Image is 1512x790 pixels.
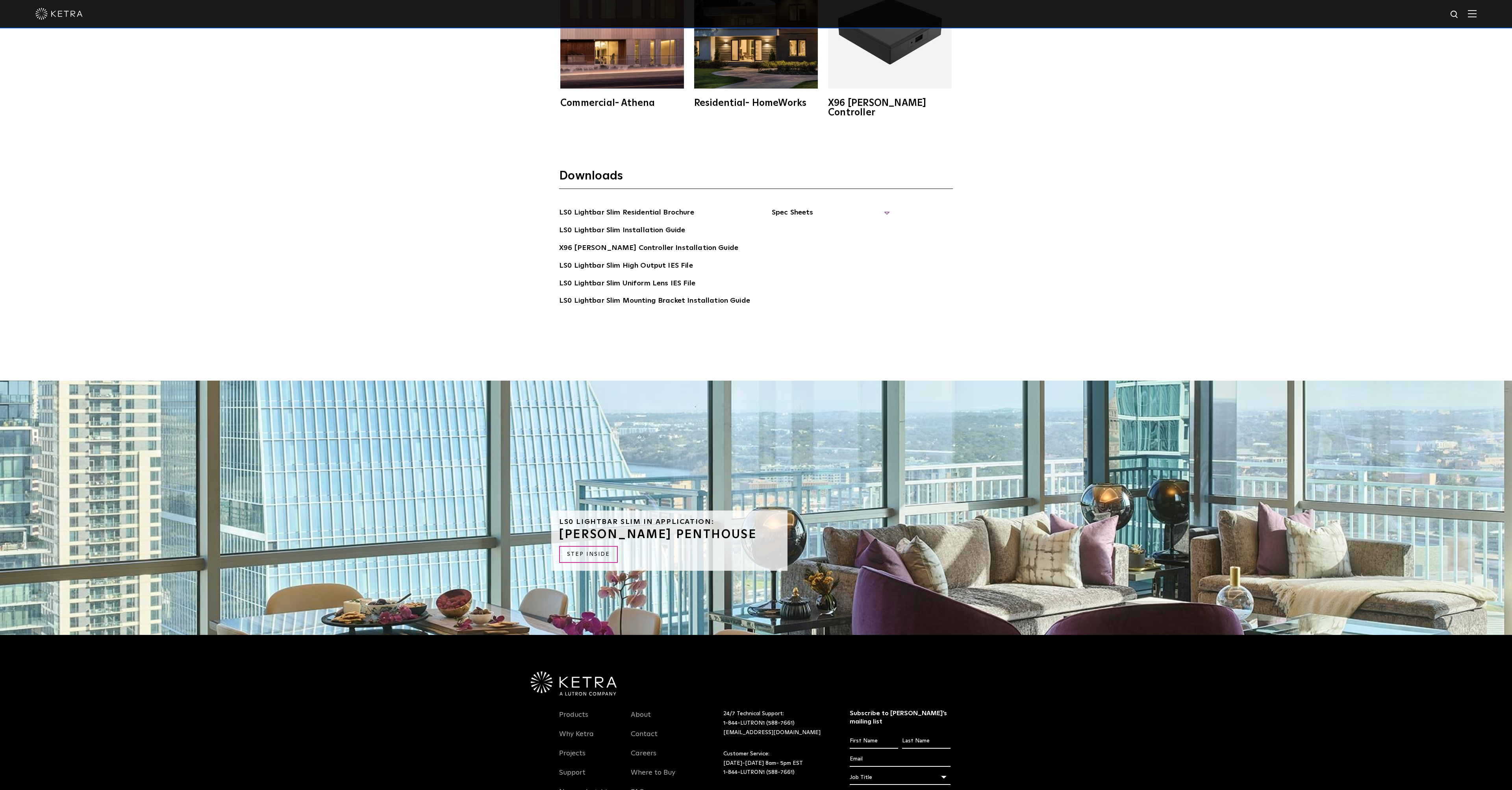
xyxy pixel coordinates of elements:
[531,672,617,696] img: Ketra-aLutronCo_White_RGB
[559,529,780,540] h3: [PERSON_NAME] PENTHOUSE
[560,98,684,108] div: Commercial- Athena
[559,168,953,189] h3: Downloads
[1468,10,1477,17] img: Hamburger%20Nav.svg
[631,730,658,748] a: Contact
[559,225,685,237] a: LS0 Lightbar Slim Installation Guide
[559,546,618,563] a: STEP INSIDE
[850,709,951,726] h3: Subscribe to [PERSON_NAME]’s mailing list
[559,207,694,220] a: LS0 Lightbar Slim Residential Brochure
[559,730,594,748] a: Why Ketra
[723,749,830,777] p: Customer Service: [DATE]-[DATE] 8am- 5pm EST
[35,8,83,20] img: ketra-logo-2019-white
[559,710,588,729] a: Products
[559,295,750,308] a: LS0 Lightbar Slim Mounting Bracket Installation Guide
[631,749,656,767] a: Careers
[559,518,780,525] h6: LS0 Lightbar Slim in Application:
[631,710,651,729] a: About
[828,98,952,117] div: X96 [PERSON_NAME] Controller
[559,749,586,767] a: Projects
[850,734,898,749] input: First Name
[850,770,951,785] div: Job Title
[1450,10,1460,20] img: search icon
[772,207,890,224] span: Spec Sheets
[723,770,795,775] a: 1-844-LUTRON1 (588-7661)
[723,709,830,737] p: 24/7 Technical Support:
[902,734,951,749] input: Last Name
[559,260,693,273] a: LS0 Lightbar Slim High Output IES File
[559,768,586,786] a: Support
[850,752,951,767] input: Email
[631,768,675,786] a: Where to Buy
[723,720,795,726] a: 1-844-LUTRON1 (588-7661)
[559,242,738,255] a: X96 [PERSON_NAME] Controller Installation Guide
[694,98,818,108] div: Residential- HomeWorks
[559,278,695,290] a: LS0 Lightbar Slim Uniform Lens IES File
[723,730,821,735] a: [EMAIL_ADDRESS][DOMAIN_NAME]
